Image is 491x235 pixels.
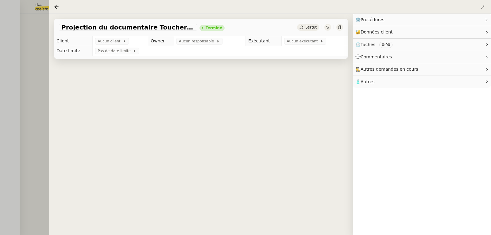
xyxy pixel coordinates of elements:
[179,38,216,44] span: Aucun responsable
[353,76,491,88] div: 🧴Autres
[353,14,491,26] div: ⚙️Procédures
[54,46,93,56] td: Date limite
[206,26,222,30] div: Terminé
[246,36,282,46] td: Exécutant
[361,29,393,34] span: Données client
[361,67,418,72] span: Autres demandes en cours
[54,36,93,46] td: Client
[361,79,374,84] span: Autres
[361,17,385,22] span: Procédures
[353,39,491,51] div: ⏲️Tâches 0:00
[98,38,123,44] span: Aucun client
[98,48,133,54] span: Pas de date limite
[355,79,374,84] span: 🧴
[305,25,317,29] span: Statut
[287,38,320,44] span: Aucun exécutant
[355,16,387,23] span: ⚙️
[61,24,195,30] span: Projection du documentaire Toucher terre et débat
[361,42,375,47] span: Tâches
[379,42,392,48] nz-tag: 0:00
[355,42,398,47] span: ⏲️
[355,67,421,72] span: 🕵️
[353,26,491,38] div: 🔐Données client
[355,29,395,36] span: 🔐
[353,63,491,75] div: 🕵️Autres demandes en cours
[355,54,395,59] span: 💬
[148,36,174,46] td: Owner
[353,51,491,63] div: 💬Commentaires
[361,54,392,59] span: Commentaires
